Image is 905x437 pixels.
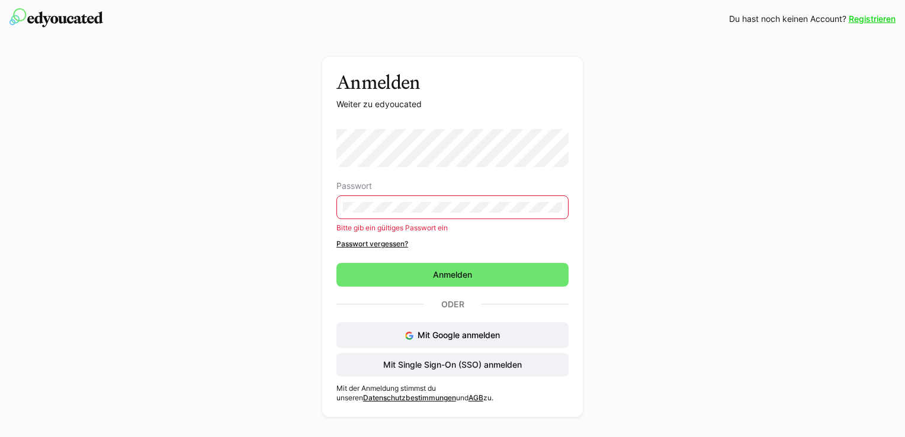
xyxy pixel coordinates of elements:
[468,393,483,402] a: AGB
[729,13,846,25] span: Du hast noch keinen Account?
[423,296,482,313] p: Oder
[336,384,569,403] p: Mit der Anmeldung stimmst du unseren und zu.
[431,269,474,281] span: Anmelden
[336,71,569,94] h3: Anmelden
[336,263,569,287] button: Anmelden
[336,239,569,249] a: Passwort vergessen?
[336,223,448,232] span: Bitte gib ein gültiges Passwort ein
[849,13,896,25] a: Registrieren
[418,330,500,340] span: Mit Google anmelden
[336,181,372,191] span: Passwort
[9,8,103,27] img: edyoucated
[363,393,456,402] a: Datenschutzbestimmungen
[381,359,524,371] span: Mit Single Sign-On (SSO) anmelden
[336,322,569,348] button: Mit Google anmelden
[336,353,569,377] button: Mit Single Sign-On (SSO) anmelden
[336,98,569,110] p: Weiter zu edyoucated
